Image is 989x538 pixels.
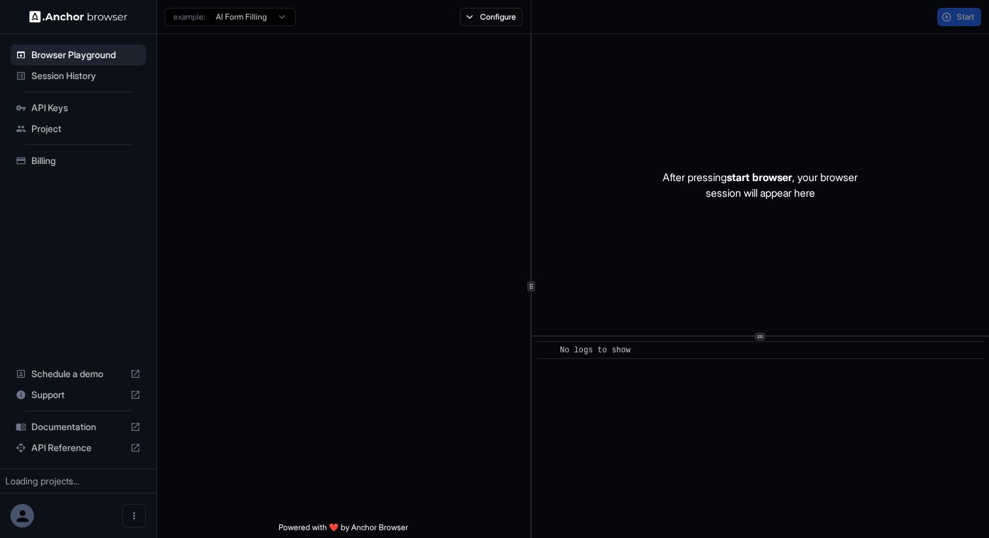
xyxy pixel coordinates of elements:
span: Support [31,388,125,401]
span: start browser [727,171,792,184]
span: Billing [31,154,141,167]
div: Schedule a demo [10,363,146,384]
img: Anchor Logo [29,10,128,23]
span: ​ [544,344,550,357]
span: API Reference [31,441,125,454]
div: Billing [10,150,146,171]
span: example: [173,12,205,22]
div: API Reference [10,437,146,458]
span: Documentation [31,420,125,433]
button: Configure [460,8,523,26]
div: Support [10,384,146,405]
p: After pressing , your browser session will appear here [663,169,858,201]
div: API Keys [10,97,146,118]
div: Browser Playground [10,44,146,65]
span: Browser Playground [31,48,141,61]
button: Open menu [122,504,146,528]
span: API Keys [31,101,141,114]
span: No logs to show [560,346,631,355]
span: Session History [31,69,141,82]
div: Project [10,118,146,139]
span: Schedule a demo [31,367,125,380]
div: Documentation [10,416,146,437]
div: Loading projects... [5,475,151,488]
span: Project [31,122,141,135]
span: Powered with ❤️ by Anchor Browser [279,522,408,538]
div: Session History [10,65,146,86]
